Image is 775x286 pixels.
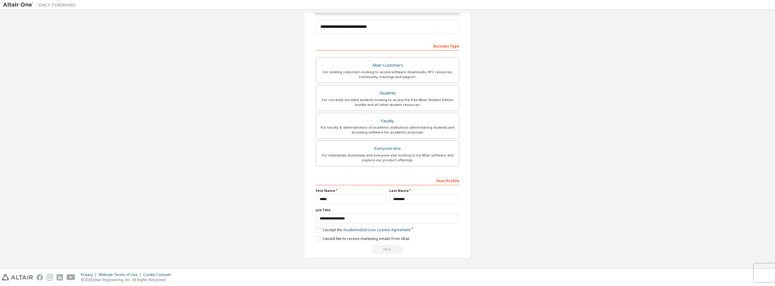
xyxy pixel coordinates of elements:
div: Your Profile [316,176,459,185]
img: linkedin.svg [57,274,63,281]
div: For individuals, businesses and everyone else looking to try Altair software and explore our prod... [320,153,455,163]
div: For currently enrolled students looking to access the free Altair Student Edition bundle and all ... [320,97,455,107]
label: I would like to receive marketing emails from Altair [316,236,410,241]
div: Faculty [320,117,455,125]
div: Everyone else [320,144,455,153]
div: Account Type [316,41,459,51]
a: Academic End-User License Agreement [343,227,411,232]
div: Cookie Consent [143,272,174,277]
img: Altair One [3,2,79,8]
img: instagram.svg [47,274,53,281]
div: Website Terms of Use [99,272,143,277]
label: I accept the [316,227,411,232]
img: youtube.svg [67,274,75,281]
div: Privacy [81,272,99,277]
div: Email already exists [316,245,459,254]
label: Last Name [389,188,459,193]
img: altair_logo.svg [2,274,33,281]
div: Students [320,89,455,97]
p: © 2025 Altair Engineering, Inc. All Rights Reserved. [81,277,174,282]
div: For existing customers looking to access software downloads, HPC resources, community, trainings ... [320,70,455,79]
div: Altair Customers [320,61,455,70]
div: For faculty & administrators of academic institutions administering students and accessing softwa... [320,125,455,135]
img: facebook.svg [37,274,43,281]
label: First Name [316,188,386,193]
label: Job Title [316,208,459,212]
